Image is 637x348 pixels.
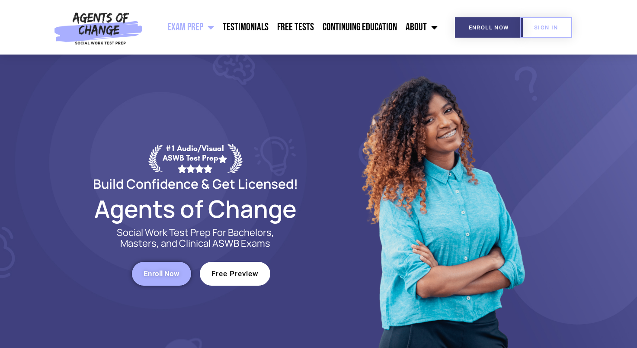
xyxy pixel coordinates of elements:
span: Free Preview [211,270,259,277]
a: Exam Prep [163,16,218,38]
a: Enroll Now [455,17,523,38]
span: Enroll Now [144,270,179,277]
h2: Agents of Change [72,199,319,219]
span: Enroll Now [469,25,509,30]
a: Enroll Now [132,262,191,286]
nav: Menu [147,16,442,38]
a: Free Preview [200,262,270,286]
a: Testimonials [218,16,273,38]
a: About [401,16,442,38]
span: SIGN IN [534,25,558,30]
a: SIGN IN [520,17,572,38]
p: Social Work Test Prep For Bachelors, Masters, and Clinical ASWB Exams [107,227,284,249]
h2: Build Confidence & Get Licensed! [72,177,319,190]
a: Free Tests [273,16,318,38]
div: #1 Audio/Visual ASWB Test Prep [163,144,227,173]
a: Continuing Education [318,16,401,38]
